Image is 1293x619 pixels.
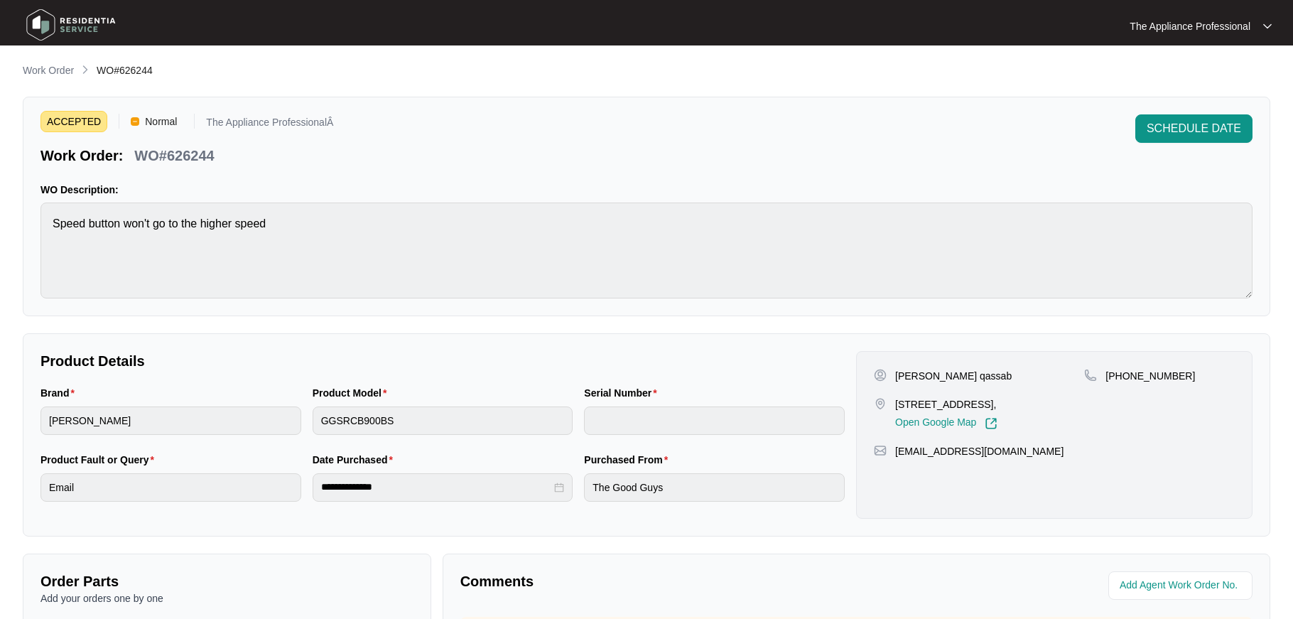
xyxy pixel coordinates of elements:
[40,473,301,502] input: Product Fault or Query
[40,203,1253,298] textarea: Speed button won't go to the higher speed
[584,386,662,400] label: Serial Number
[139,111,183,132] span: Normal
[313,453,399,467] label: Date Purchased
[40,146,123,166] p: Work Order:
[1105,369,1195,383] p: [PHONE_NUMBER]
[1147,120,1241,137] span: SCHEDULE DATE
[895,444,1064,458] p: [EMAIL_ADDRESS][DOMAIN_NAME]
[460,571,847,591] p: Comments
[23,63,74,77] p: Work Order
[1130,19,1250,33] p: The Appliance Professional
[874,444,887,457] img: map-pin
[1120,577,1244,594] input: Add Agent Work Order No.
[40,571,413,591] p: Order Parts
[40,453,160,467] label: Product Fault or Query
[80,64,91,75] img: chevron-right
[1135,114,1253,143] button: SCHEDULE DATE
[895,397,997,411] p: [STREET_ADDRESS],
[313,386,393,400] label: Product Model
[985,417,997,430] img: Link-External
[21,4,121,46] img: residentia service logo
[584,473,845,502] input: Purchased From
[321,480,552,495] input: Date Purchased
[40,386,80,400] label: Brand
[874,397,887,410] img: map-pin
[131,117,139,126] img: Vercel Logo
[40,407,301,435] input: Brand
[895,369,1012,383] p: [PERSON_NAME] qassab
[206,117,333,132] p: The Appliance ProfessionalÂ
[20,63,77,79] a: Work Order
[40,111,107,132] span: ACCEPTED
[1084,369,1097,382] img: map-pin
[134,146,214,166] p: WO#626244
[97,65,153,76] span: WO#626244
[584,453,673,467] label: Purchased From
[584,407,845,435] input: Serial Number
[40,351,845,371] p: Product Details
[40,183,1253,197] p: WO Description:
[874,369,887,382] img: user-pin
[313,407,573,435] input: Product Model
[895,417,997,430] a: Open Google Map
[40,591,413,605] p: Add your orders one by one
[1263,23,1272,30] img: dropdown arrow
